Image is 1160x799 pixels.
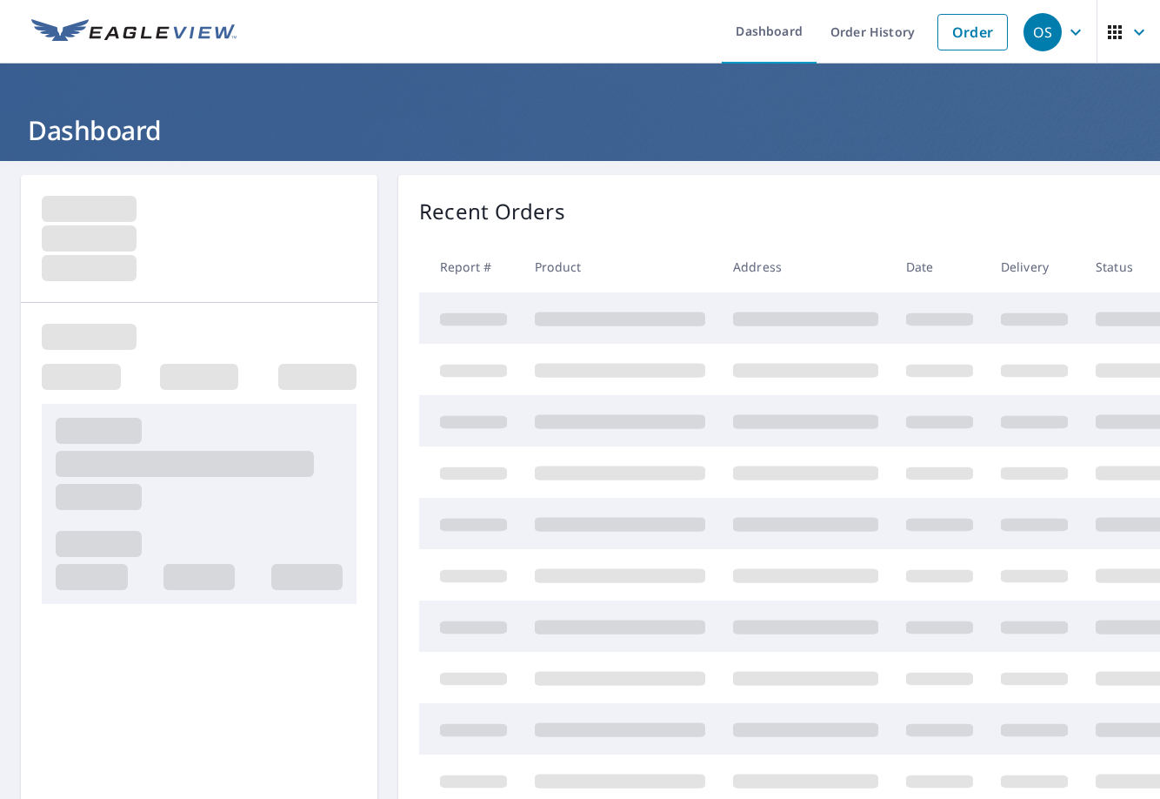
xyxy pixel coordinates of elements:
[719,241,892,292] th: Address
[419,196,565,227] p: Recent Orders
[521,241,719,292] th: Product
[21,112,1139,148] h1: Dashboard
[1023,13,1062,51] div: OS
[987,241,1082,292] th: Delivery
[419,241,521,292] th: Report #
[31,19,237,45] img: EV Logo
[937,14,1008,50] a: Order
[892,241,987,292] th: Date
